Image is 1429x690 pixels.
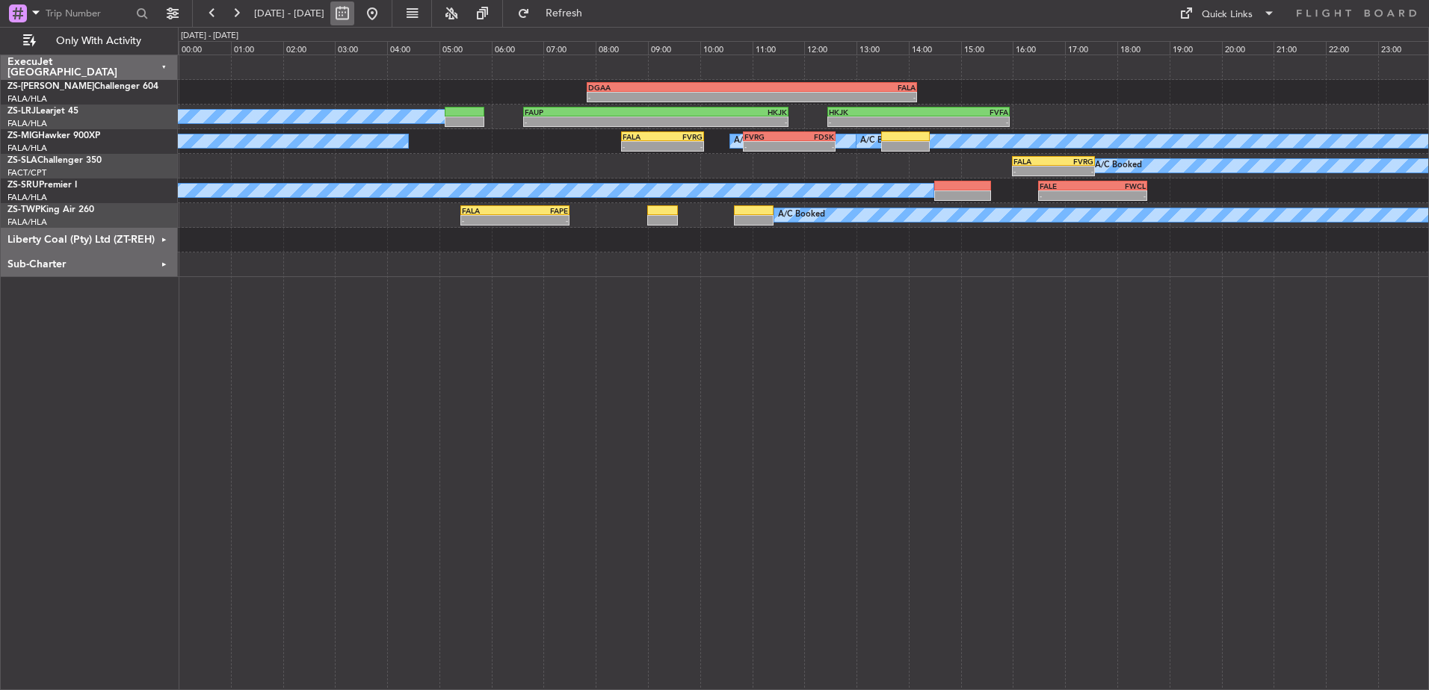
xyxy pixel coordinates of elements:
[7,192,47,203] a: FALA/HLA
[16,29,162,53] button: Only With Activity
[588,93,752,102] div: -
[7,205,94,214] a: ZS-TWPKing Air 260
[525,108,656,116] div: FAUP
[283,41,336,55] div: 02:00
[515,216,568,225] div: -
[492,41,544,55] div: 06:00
[7,205,40,214] span: ZS-TWP
[789,132,834,141] div: FDSK
[1040,191,1093,200] div: -
[1054,167,1093,175] div: -
[1013,167,1053,175] div: -
[700,41,753,55] div: 10:00
[7,181,39,190] span: ZS-SRU
[1013,41,1065,55] div: 16:00
[829,108,919,116] div: HKJK
[231,41,283,55] div: 01:00
[7,82,94,91] span: ZS-[PERSON_NAME]
[7,93,47,105] a: FALA/HLA
[525,117,656,126] div: -
[1093,181,1146,190] div: FWCL
[7,167,46,178] a: FACT/CPT
[7,107,36,116] span: ZS-LRJ
[1095,155,1142,177] div: A/C Booked
[254,7,324,20] span: [DATE] - [DATE]
[1202,7,1253,22] div: Quick Links
[857,41,909,55] div: 13:00
[7,107,78,116] a: ZS-LRJLearjet 45
[663,142,703,151] div: -
[439,41,492,55] div: 05:00
[335,41,387,55] div: 03:00
[510,1,600,25] button: Refresh
[919,108,1008,116] div: FVFA
[7,131,38,140] span: ZS-MIG
[1040,181,1093,190] div: FALE
[7,156,102,165] a: ZS-SLAChallenger 350
[909,41,961,55] div: 14:00
[744,142,789,151] div: -
[533,8,596,19] span: Refresh
[543,41,596,55] div: 07:00
[1326,41,1378,55] div: 22:00
[753,41,805,55] div: 11:00
[1117,41,1170,55] div: 18:00
[648,41,700,55] div: 09:00
[1222,41,1274,55] div: 20:00
[7,181,77,190] a: ZS-SRUPremier I
[804,41,857,55] div: 12:00
[860,130,907,152] div: A/C Booked
[462,216,515,225] div: -
[1013,157,1053,166] div: FALA
[7,217,47,228] a: FALA/HLA
[1054,157,1093,166] div: FVRG
[1065,41,1117,55] div: 17:00
[7,118,47,129] a: FALA/HLA
[7,143,47,154] a: FALA/HLA
[1170,41,1222,55] div: 19:00
[663,132,703,141] div: FVRG
[588,83,752,92] div: DGAA
[179,41,231,55] div: 00:00
[181,30,238,43] div: [DATE] - [DATE]
[752,93,916,102] div: -
[655,117,787,126] div: -
[7,82,158,91] a: ZS-[PERSON_NAME]Challenger 604
[744,132,789,141] div: FVRG
[778,204,825,226] div: A/C Booked
[655,108,787,116] div: HKJK
[46,2,132,25] input: Trip Number
[596,41,648,55] div: 08:00
[829,117,919,126] div: -
[1093,191,1146,200] div: -
[39,36,158,46] span: Only With Activity
[752,83,916,92] div: FALA
[961,41,1013,55] div: 15:00
[462,206,515,215] div: FALA
[789,142,834,151] div: -
[515,206,568,215] div: FAPE
[623,132,662,141] div: FALA
[734,130,781,152] div: A/C Booked
[623,142,662,151] div: -
[7,156,37,165] span: ZS-SLA
[7,131,100,140] a: ZS-MIGHawker 900XP
[1274,41,1326,55] div: 21:00
[919,117,1008,126] div: -
[1172,1,1283,25] button: Quick Links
